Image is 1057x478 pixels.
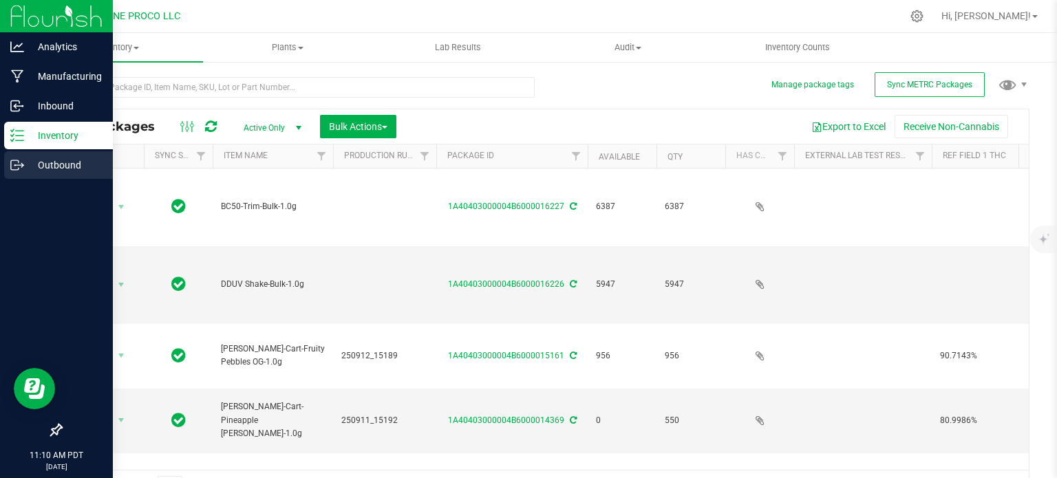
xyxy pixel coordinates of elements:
[24,127,107,144] p: Inventory
[6,449,107,461] p: 11:10 AM PDT
[24,98,107,114] p: Inbound
[725,144,794,169] th: Has COA
[448,415,564,425] a: 1A40403000004B6000014369
[599,152,640,162] a: Available
[568,202,577,211] span: Sync from Compliance System
[414,144,436,168] a: Filter
[221,278,325,291] span: DDUV Shake-Bulk-1.0g
[10,158,24,172] inline-svg: Outbound
[373,33,543,62] a: Lab Results
[596,414,648,427] span: 0
[747,41,848,54] span: Inventory Counts
[805,151,913,160] a: External Lab Test Result
[171,274,186,294] span: In Sync
[665,414,717,427] span: 550
[565,144,588,168] a: Filter
[61,77,535,98] input: Search Package ID, Item Name, SKU, Lot or Part Number...
[329,121,387,132] span: Bulk Actions
[596,200,648,213] span: 6387
[940,414,1044,427] span: 80.9986%
[568,415,577,425] span: Sync from Compliance System
[448,202,564,211] a: 1A40403000004B6000016227
[447,151,494,160] a: Package ID
[568,351,577,360] span: Sync from Compliance System
[668,152,683,162] a: Qty
[909,144,932,168] a: Filter
[100,10,180,22] span: DUNE PROCO LLC
[10,129,24,142] inline-svg: Inventory
[204,41,372,54] span: Plants
[155,151,208,160] a: Sync Status
[221,400,325,440] span: [PERSON_NAME]-Cart-Pineapple [PERSON_NAME]-1.0g
[224,151,268,160] a: Item Name
[344,151,414,160] a: Production Run
[802,115,895,138] button: Export to Excel
[416,41,500,54] span: Lab Results
[895,115,1008,138] button: Receive Non-Cannabis
[341,414,428,427] span: 250911_15192
[943,151,1006,160] a: Ref Field 1 THC
[113,275,130,294] span: select
[14,368,55,409] iframe: Resource center
[6,461,107,472] p: [DATE]
[171,346,186,365] span: In Sync
[310,144,333,168] a: Filter
[665,349,717,362] span: 956
[113,197,130,217] span: select
[665,278,717,291] span: 5947
[568,279,577,289] span: Sync from Compliance System
[596,278,648,291] span: 5947
[713,33,883,62] a: Inventory Counts
[24,157,107,173] p: Outbound
[544,41,712,54] span: Audit
[171,197,186,216] span: In Sync
[448,279,564,289] a: 1A40403000004B6000016226
[596,349,648,362] span: 956
[113,411,130,430] span: select
[221,200,325,213] span: BC50-Trim-Bulk-1.0g
[221,343,325,369] span: [PERSON_NAME]-Cart-Fruity Pebbles OG-1.0g
[24,68,107,85] p: Manufacturing
[24,39,107,55] p: Analytics
[940,349,1044,362] span: 90.7143%
[543,33,713,62] a: Audit
[771,79,854,91] button: Manage package tags
[341,349,428,362] span: 250912_15189
[190,144,213,168] a: Filter
[33,33,203,62] a: Inventory
[665,200,717,213] span: 6387
[941,10,1031,21] span: Hi, [PERSON_NAME]!
[875,72,985,97] button: Sync METRC Packages
[10,69,24,83] inline-svg: Manufacturing
[771,144,794,168] a: Filter
[448,351,564,360] a: 1A40403000004B6000015161
[908,10,926,23] div: Manage settings
[33,41,203,54] span: Inventory
[72,119,169,134] span: All Packages
[203,33,373,62] a: Plants
[10,40,24,54] inline-svg: Analytics
[113,346,130,365] span: select
[320,115,396,138] button: Bulk Actions
[887,80,972,89] span: Sync METRC Packages
[171,411,186,430] span: In Sync
[10,99,24,113] inline-svg: Inbound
